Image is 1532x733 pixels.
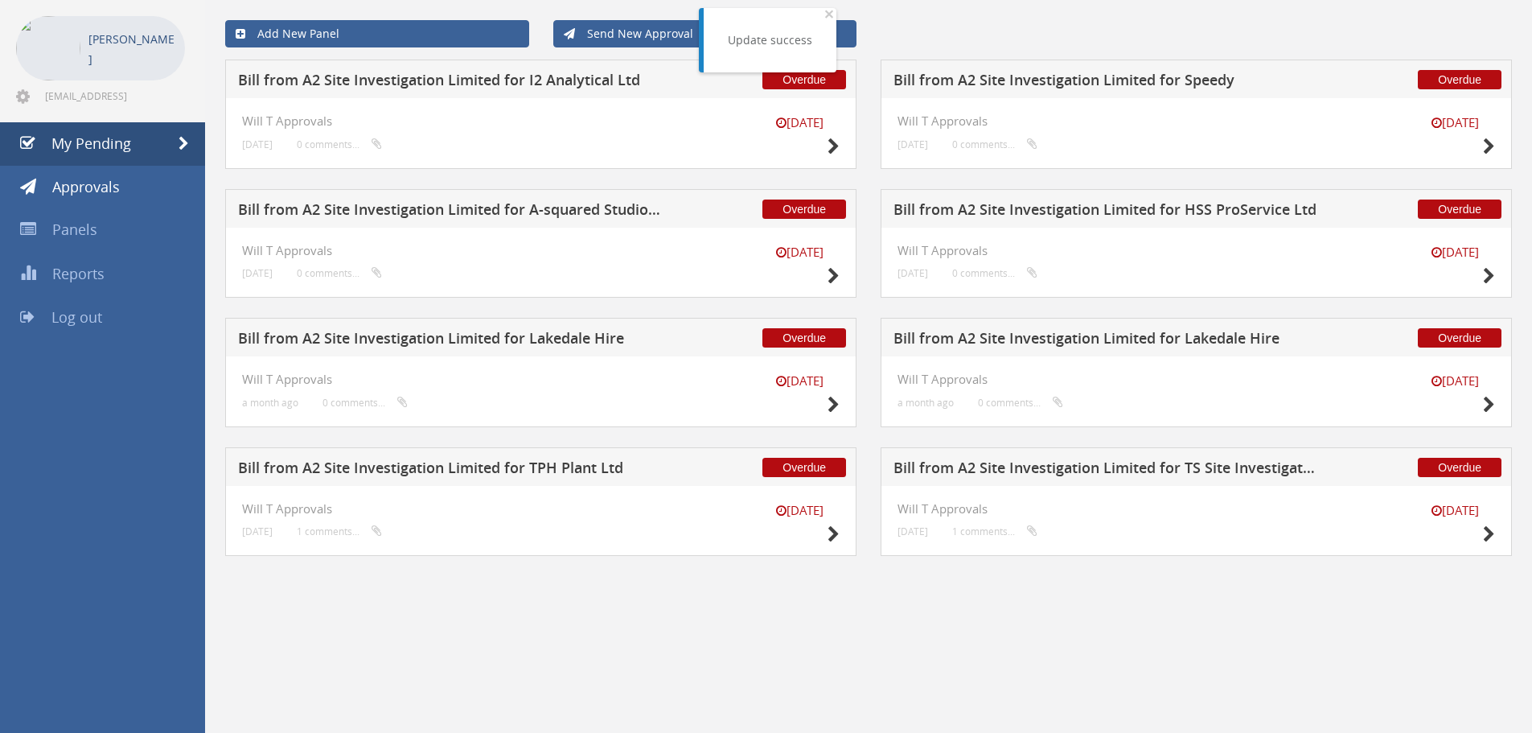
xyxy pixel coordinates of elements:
h5: Bill from A2 Site Investigation Limited for Lakedale Hire [238,331,662,351]
span: Overdue [1418,328,1501,348]
small: [DATE] [242,525,273,537]
small: [DATE] [759,244,840,261]
small: 0 comments... [297,267,382,279]
small: [DATE] [897,138,928,150]
small: [DATE] [1415,244,1495,261]
h4: Will T Approvals [242,114,840,128]
small: [DATE] [759,502,840,519]
span: Overdue [762,70,846,89]
h5: Bill from A2 Site Investigation Limited for TPH Plant Ltd [238,460,662,480]
a: Send New Approval [553,20,857,47]
span: Approvals [52,177,120,196]
h4: Will T Approvals [897,114,1495,128]
span: Log out [51,307,102,327]
h5: Bill from A2 Site Investigation Limited for Speedy [893,72,1317,93]
p: [PERSON_NAME] [88,29,177,69]
h4: Will T Approvals [242,502,840,516]
a: Add New Panel [225,20,529,47]
small: 0 comments... [952,267,1037,279]
h4: Will T Approvals [897,502,1495,516]
h4: Will T Approvals [242,373,840,386]
small: [DATE] [1415,373,1495,389]
span: My Pending [51,134,131,153]
h4: Will T Approvals [897,244,1495,257]
small: 1 comments... [297,525,382,537]
span: Overdue [762,328,846,348]
span: Panels [52,220,97,239]
span: Reports [52,264,105,283]
small: 1 comments... [952,525,1037,537]
span: × [824,2,834,25]
span: Overdue [762,458,846,477]
span: Overdue [1418,200,1501,219]
small: [DATE] [897,525,928,537]
span: [EMAIL_ADDRESS][DOMAIN_NAME] [45,89,182,102]
small: 0 comments... [322,397,408,409]
h5: Bill from A2 Site Investigation Limited for A-squared Studio Engineers [238,202,662,222]
small: a month ago [897,397,954,409]
small: [DATE] [1415,114,1495,131]
small: 0 comments... [952,138,1037,150]
h4: Will T Approvals [897,373,1495,386]
small: [DATE] [1415,502,1495,519]
div: Update success [728,32,812,48]
h5: Bill from A2 Site Investigation Limited for HSS ProService Ltd [893,202,1317,222]
span: Overdue [762,200,846,219]
small: [DATE] [242,138,273,150]
span: Overdue [1418,70,1501,89]
h5: Bill from A2 Site Investigation Limited for TS Site Investigation Ltd [893,460,1317,480]
small: [DATE] [759,114,840,131]
small: a month ago [242,397,298,409]
h4: Will T Approvals [242,244,840,257]
small: [DATE] [759,373,840,389]
small: [DATE] [897,267,928,279]
small: 0 comments... [978,397,1063,409]
h5: Bill from A2 Site Investigation Limited for Lakedale Hire [893,331,1317,351]
small: 0 comments... [297,138,382,150]
small: [DATE] [242,267,273,279]
h5: Bill from A2 Site Investigation Limited for I2 Analytical Ltd [238,72,662,93]
span: Overdue [1418,458,1501,477]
